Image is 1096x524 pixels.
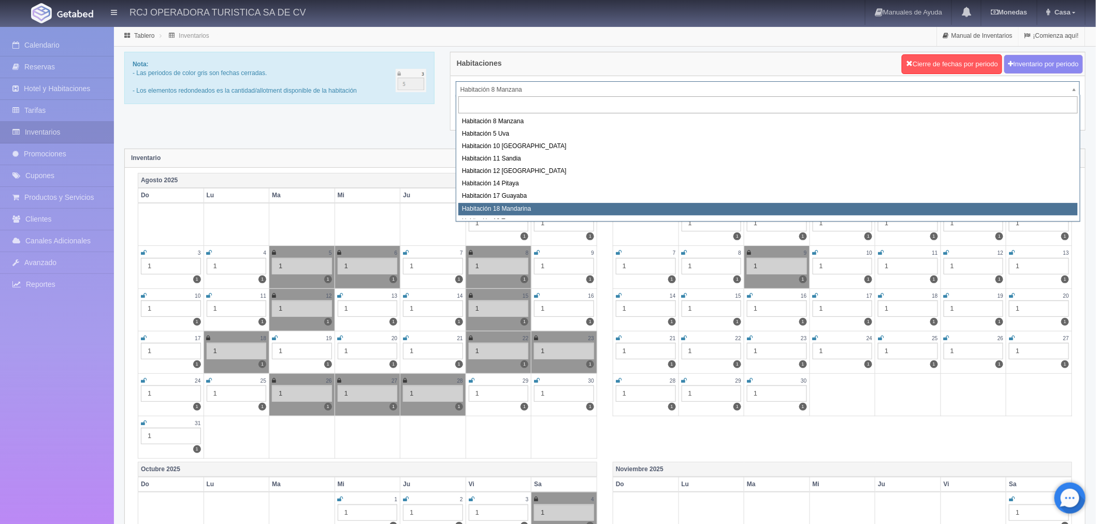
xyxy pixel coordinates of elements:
div: Habitación 12 [GEOGRAPHIC_DATA] [458,165,1078,178]
div: Habitación 10 [GEOGRAPHIC_DATA] [458,140,1078,153]
div: Habitación 18 Mandarina [458,203,1078,215]
div: Habitación 19 Tuna [458,215,1078,228]
div: Habitación 8 Manzana [458,115,1078,128]
div: Habitación 17 Guayaba [458,190,1078,202]
div: Habitación 14 Pitaya [458,178,1078,190]
div: Habitación 11 Sandia [458,153,1078,165]
div: Habitación 5 Uva [458,128,1078,140]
